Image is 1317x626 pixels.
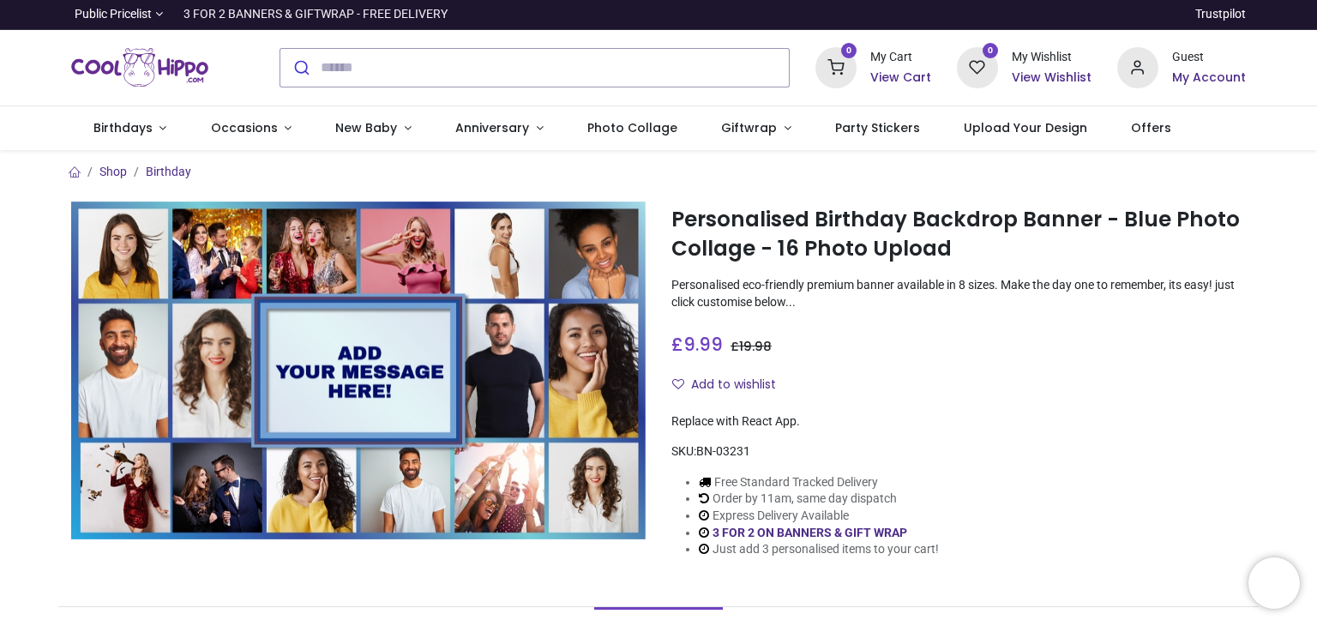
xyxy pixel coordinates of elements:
[731,338,772,355] span: £
[455,119,529,136] span: Anniversary
[189,106,314,151] a: Occasions
[335,119,397,136] span: New Baby
[146,165,191,178] a: Birthday
[671,370,791,400] button: Add to wishlistAdd to wishlist
[433,106,565,151] a: Anniversary
[983,43,999,59] sup: 0
[699,508,939,525] li: Express Delivery Available
[671,205,1246,264] h1: Personalised Birthday Backdrop Banner - Blue Photo Collage - 16 Photo Upload
[957,59,998,73] a: 0
[696,444,750,458] span: BN-03231
[93,119,153,136] span: Birthdays
[870,49,931,66] div: My Cart
[314,106,434,151] a: New Baby
[71,106,189,151] a: Birthdays
[1195,6,1246,23] a: Trustpilot
[739,338,772,355] span: 19.98
[71,6,163,23] a: Public Pricelist
[183,6,448,23] div: 3 FOR 2 BANNERS & GIFTWRAP - FREE DELIVERY
[1012,69,1091,87] a: View Wishlist
[835,119,920,136] span: Party Stickers
[699,106,813,151] a: Giftwrap
[699,474,939,491] li: Free Standard Tracked Delivery
[71,44,208,92] img: Cool Hippo
[587,119,677,136] span: Photo Collage
[1172,69,1246,87] a: My Account
[671,332,723,357] span: £
[671,413,1246,430] div: Replace with React App.
[964,119,1087,136] span: Upload Your Design
[841,43,857,59] sup: 0
[1172,49,1246,66] div: Guest
[71,44,208,92] a: Logo of Cool Hippo
[870,69,931,87] a: View Cart
[815,59,857,73] a: 0
[1248,557,1300,609] iframe: Brevo live chat
[671,277,1246,310] p: Personalised eco-friendly premium banner available in 8 sizes. Make the day one to remember, its ...
[71,202,646,539] img: Personalised Birthday Backdrop Banner - Blue Photo Collage - 16 Photo Upload
[1012,49,1091,66] div: My Wishlist
[672,378,684,390] i: Add to wishlist
[75,6,152,23] span: Public Pricelist
[713,526,907,539] a: 3 FOR 2 ON BANNERS & GIFT WRAP
[683,332,723,357] span: 9.99
[1131,119,1171,136] span: Offers
[721,119,777,136] span: Giftwrap
[671,443,1246,460] div: SKU:
[99,165,127,178] a: Shop
[280,49,321,87] button: Submit
[211,119,278,136] span: Occasions
[699,541,939,558] li: Just add 3 personalised items to your cart!
[699,491,939,508] li: Order by 11am, same day dispatch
